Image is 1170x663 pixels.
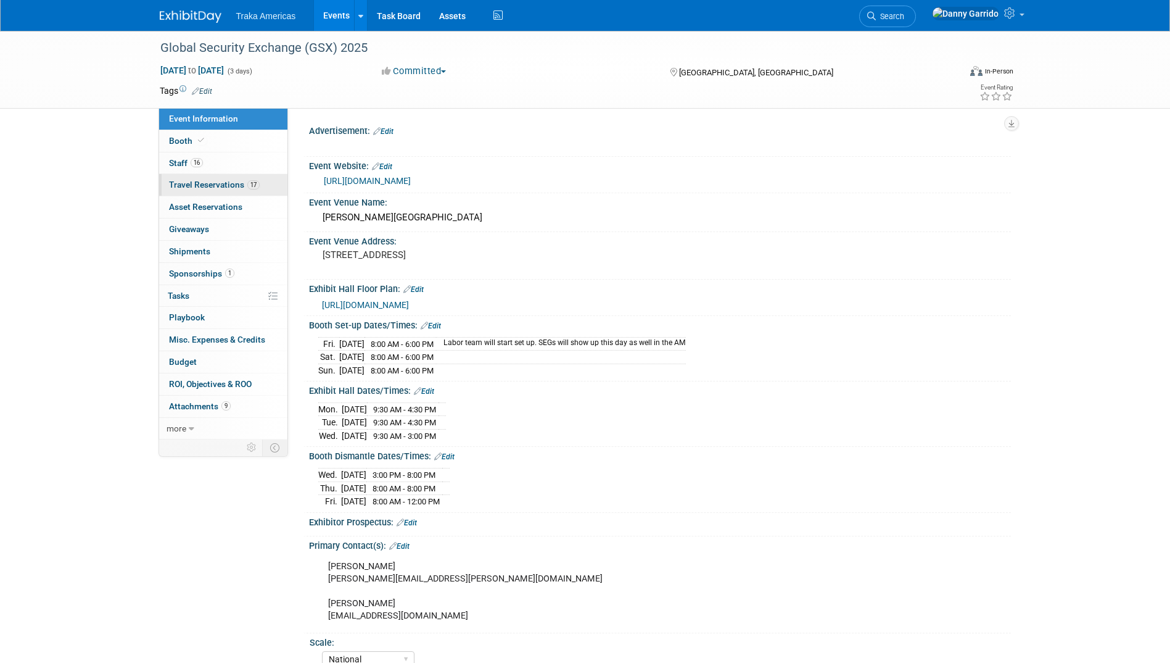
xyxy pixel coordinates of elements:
td: Sat. [318,351,339,364]
img: ExhibitDay [160,10,221,23]
td: [DATE] [341,482,366,495]
a: Edit [389,542,410,551]
td: [DATE] [342,402,367,416]
a: Edit [414,387,434,396]
a: more [159,418,287,440]
div: Exhibitor Prospectus: [309,513,1011,529]
span: Misc. Expenses & Credits [169,335,265,344]
td: Tags [160,85,212,97]
span: Search [876,12,904,21]
span: Booth [169,136,207,146]
td: [DATE] [339,364,365,377]
span: 3:00 PM - 8:00 PM [373,470,435,480]
span: Budget [169,357,197,367]
a: Sponsorships1 [159,263,287,285]
div: [PERSON_NAME][GEOGRAPHIC_DATA] [318,208,1002,227]
span: Asset Reservations [169,202,242,212]
button: Committed [377,65,451,78]
span: Tasks [168,291,189,301]
div: Event Venue Address: [309,232,1011,248]
a: [URL][DOMAIN_NAME] [324,176,411,186]
a: ROI, Objectives & ROO [159,373,287,395]
td: Personalize Event Tab Strip [241,440,263,456]
span: 8:00 AM - 8:00 PM [373,484,435,493]
a: Edit [372,162,392,171]
td: [DATE] [342,429,367,442]
span: (3 days) [226,67,252,75]
td: Fri. [318,495,341,508]
a: Booth [159,130,287,152]
span: 1 [225,269,234,278]
td: [DATE] [341,495,366,508]
span: Travel Reservations [169,180,260,190]
a: Shipments [159,241,287,262]
span: 9:30 AM - 4:30 PM [373,418,436,427]
span: [GEOGRAPHIC_DATA], [GEOGRAPHIC_DATA] [679,68,833,77]
td: [DATE] [341,468,366,482]
a: Travel Reservations17 [159,174,287,196]
td: [DATE] [339,351,365,364]
span: 8:00 AM - 6:00 PM [371,366,434,375]
td: Wed. [318,468,341,482]
td: [DATE] [342,416,367,430]
img: Danny Garrido [932,7,999,20]
a: Edit [397,519,417,527]
span: [DATE] [DATE] [160,65,225,76]
a: Staff16 [159,152,287,174]
td: Labor team will start set up. SEGs will show up this day as well in the AM [436,337,686,351]
div: Event Website: [309,157,1011,173]
span: Traka Americas [236,11,296,21]
span: Playbook [169,312,205,322]
span: 8:00 AM - 6:00 PM [371,340,434,349]
div: Event Venue Name: [309,193,1011,209]
div: Event Rating [979,85,1013,91]
div: Scale: [310,633,1005,649]
a: Event Information [159,108,287,130]
a: Budget [159,351,287,373]
span: to [186,65,198,75]
span: Giveaways [169,224,209,234]
span: 9 [221,401,231,411]
a: Edit [403,285,424,294]
td: Wed. [318,429,342,442]
div: Event Format [887,64,1014,83]
span: Staff [169,158,203,168]
span: 17 [247,180,260,190]
span: 9:30 AM - 3:00 PM [373,432,436,441]
div: [PERSON_NAME] [PERSON_NAME][EMAIL_ADDRESS][PERSON_NAME][DOMAIN_NAME] [PERSON_NAME] [EMAIL_ADDRESS... [319,554,875,628]
div: Advertisement: [309,122,1011,138]
span: 8:00 AM - 12:00 PM [373,497,440,506]
a: Edit [373,127,393,136]
a: Tasks [159,285,287,307]
pre: [STREET_ADDRESS] [323,249,588,261]
a: Search [859,6,916,27]
td: Fri. [318,337,339,351]
td: Thu. [318,482,341,495]
div: Exhibit Hall Dates/Times: [309,382,1011,398]
div: Global Security Exchange (GSX) 2025 [156,37,941,59]
span: 16 [191,158,203,167]
span: Shipments [169,246,210,256]
a: Playbook [159,307,287,328]
div: Booth Dismantle Dates/Times: [309,447,1011,463]
a: Attachments9 [159,396,287,417]
i: Booth reservation complete [198,137,204,144]
a: Edit [434,452,455,461]
div: Primary Contact(s): [309,536,1011,552]
div: In-Person [984,67,1013,76]
a: [URL][DOMAIN_NAME] [322,300,409,310]
a: Asset Reservations [159,196,287,218]
a: Edit [192,87,212,96]
span: Event Information [169,114,238,123]
span: more [167,423,186,433]
td: Mon. [318,402,342,416]
a: Giveaways [159,219,287,240]
td: Tue. [318,416,342,430]
span: Sponsorships [169,269,234,278]
span: ROI, Objectives & ROO [169,379,252,389]
a: Edit [421,322,441,330]
span: 8:00 AM - 6:00 PM [371,352,434,362]
div: Exhibit Hall Floor Plan: [309,280,1011,296]
span: 9:30 AM - 4:30 PM [373,405,436,414]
